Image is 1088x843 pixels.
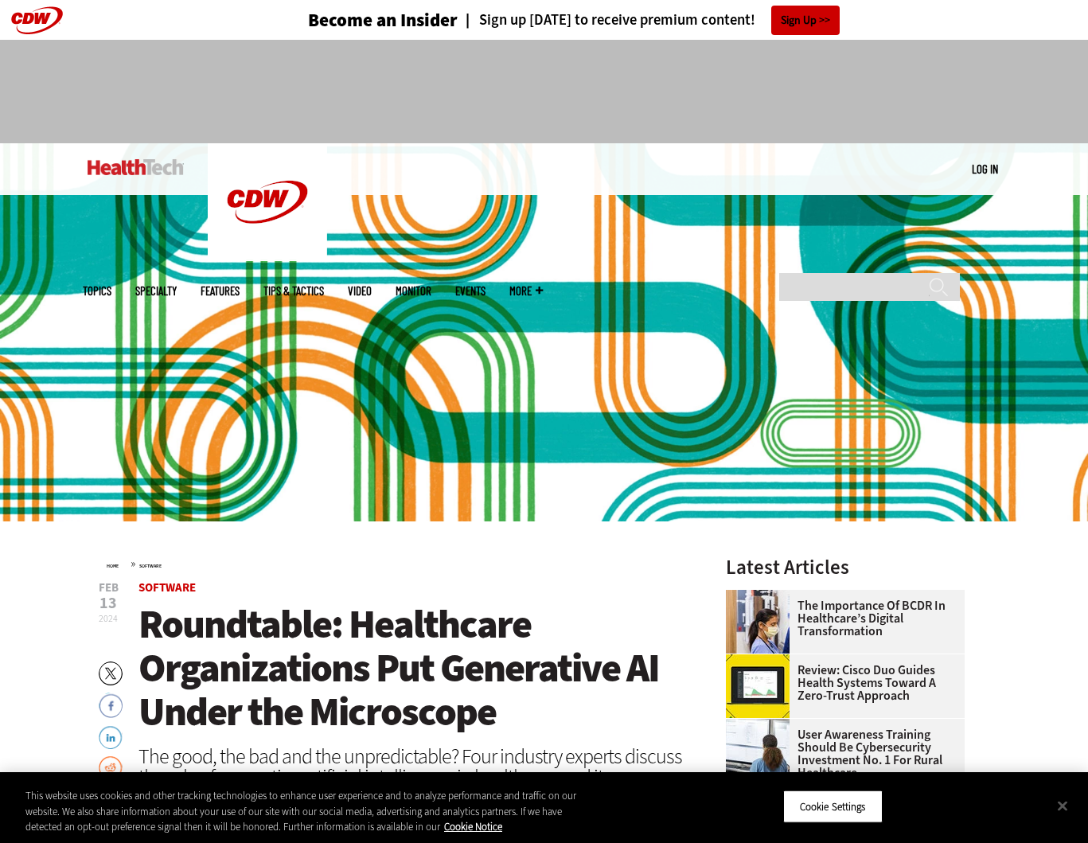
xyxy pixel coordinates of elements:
a: Video [348,285,372,297]
a: More information about your privacy [444,820,502,833]
a: User Awareness Training Should Be Cybersecurity Investment No. 1 for Rural Healthcare [726,728,955,779]
button: Cookie Settings [783,790,883,823]
div: User menu [972,161,998,178]
div: » [107,557,684,570]
a: Sign up [DATE] to receive premium content! [458,13,755,28]
span: Topics [83,285,111,297]
span: 2024 [99,612,118,625]
span: More [509,285,543,297]
a: Sign Up [771,6,840,35]
iframe: advertisement [255,56,834,127]
a: Features [201,285,240,297]
button: Close [1045,788,1080,823]
a: Home [107,563,119,569]
img: Doctors reviewing information boards [726,719,790,783]
a: The Importance of BCDR in Healthcare’s Digital Transformation [726,599,955,638]
a: Software [138,580,196,595]
h3: Latest Articles [726,557,965,577]
h3: Become an Insider [308,11,458,29]
a: Become an Insider [248,11,458,29]
img: Doctors reviewing tablet [726,590,790,654]
img: Home [208,143,327,261]
span: Feb [99,582,119,594]
a: Doctors reviewing tablet [726,590,797,603]
img: Home [88,159,184,175]
a: CDW [208,248,327,265]
div: This website uses cookies and other tracking technologies to enhance user experience and to analy... [25,788,599,835]
a: Software [139,563,162,569]
img: Cisco Duo [726,654,790,718]
a: Log in [972,162,998,176]
a: Cisco Duo [726,654,797,667]
span: Specialty [135,285,177,297]
div: The good, the bad and the unpredictable? Four industry experts discuss the role of generative art... [138,746,684,808]
span: Roundtable: Healthcare Organizations Put Generative AI Under the Microscope [138,598,659,738]
a: Doctors reviewing information boards [726,719,797,732]
a: Events [455,285,486,297]
a: MonITor [396,285,431,297]
a: Review: Cisco Duo Guides Health Systems Toward a Zero-Trust Approach [726,664,955,702]
a: Tips & Tactics [263,285,324,297]
span: 13 [99,595,119,611]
